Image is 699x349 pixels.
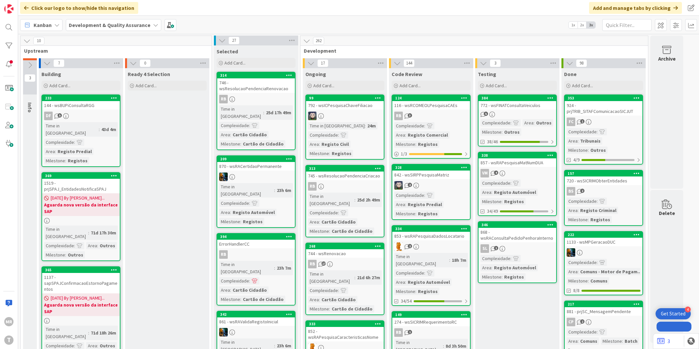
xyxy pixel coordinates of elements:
div: Outros [534,119,553,126]
div: 338 [479,152,556,158]
div: Registos [416,141,439,148]
span: : [405,279,406,286]
div: Complexidade [567,198,597,205]
span: : [491,189,492,196]
div: RB [217,250,295,259]
div: 222 [568,232,642,237]
span: : [415,141,416,148]
span: : [65,251,66,258]
span: 38/46 [487,138,498,145]
div: Registo Criminal [579,207,618,214]
img: LS [394,181,403,190]
span: : [405,131,406,139]
a: 99792 - wsICPesquisaChaveFiliacaoLSTime in [GEOGRAPHIC_DATA]:24mComplexidade:Area:Registo CivilMi... [305,94,384,160]
a: 313745 - wsResolucaoPendenciaCriacaoRBTime in [GEOGRAPHIC_DATA]:25d 2h 49mComplexidade:Area:Cartã... [305,165,384,237]
span: : [588,216,589,223]
div: 328 [395,165,470,170]
span: : [502,198,503,205]
div: 394 [217,234,295,240]
div: 233 [42,95,120,101]
div: Outros [98,242,117,249]
span: 2 [580,189,584,193]
div: Complexidade [308,209,338,216]
a: 314746 - wsResolucaoPendenciaRenovacaoRBTime in [GEOGRAPHIC_DATA]:25d 17h 49mComplexidade:Area:Ca... [217,72,296,150]
div: Time in [GEOGRAPHIC_DATA] [308,122,365,129]
div: 857 - wsRAPesquisaMatNumDUA [479,158,556,167]
div: 314 [217,72,295,78]
div: VM [480,169,489,177]
div: 209 [217,156,295,162]
span: Add Card... [224,60,246,66]
div: Comuns - Motor de Pagam... [579,268,643,275]
div: Tribunais [579,137,602,145]
div: RB [392,112,470,120]
div: Complexidade [567,259,597,266]
div: Complexidade [394,269,424,277]
div: 43d 4m [100,126,118,133]
div: 772 - wsFINATConsultaVeiculos [479,101,556,110]
a: 338857 - wsRAPesquisaMatNumDUAVMComplexidade:Area:Registo AutomóvelMilestone:Registos34/49 [478,152,557,216]
span: : [99,126,100,133]
div: 313745 - wsResolucaoPendenciaCriacao [306,166,384,180]
div: Time in [GEOGRAPHIC_DATA] [219,183,274,198]
span: : [249,277,250,284]
b: Aguarda nova versão da interface SAP [44,201,118,215]
a: 384772 - wsFINATConsultaVeiculosComplexidade:Area:OutrosMilestone:Outros38/46 [478,94,557,147]
span: : [354,196,355,203]
span: : [230,209,231,216]
div: BS [567,187,575,196]
span: : [338,131,339,139]
div: 268 [309,244,384,249]
div: 23h 7m [275,264,293,272]
span: Add Card... [572,83,593,89]
img: JC [567,248,575,257]
div: 346868 - wsRAConsultaPedidoPenhoraInterno [479,222,556,242]
div: Registo Automóvel [492,264,538,271]
div: Milestone [480,273,502,281]
div: 1133 - wsMPGeracaoDUC [565,238,642,246]
a: 334853 - wsRAPesquisaDadosLocatarioRLTime in [GEOGRAPHIC_DATA]:18h 7mComplexidade:Area:Registo Au... [392,225,471,306]
div: Registo Automóvel [492,189,538,196]
div: Registo Automóvel [406,279,452,286]
div: Outros [503,128,521,136]
div: 23h 6m [275,187,293,194]
div: 720 - wsSICRIMObterEntidades [565,176,642,185]
a: 209870 - wsRACertidaoPermanenteJCTime in [GEOGRAPHIC_DATA]:23h 6mComplexidade:Area:Registo Automó... [217,155,296,228]
div: 209870 - wsRACertidaoPermanente [217,156,295,171]
div: Time in [GEOGRAPHIC_DATA] [394,253,449,267]
span: : [510,119,511,126]
div: Cartão Cidadão [231,131,269,138]
span: Kanban [34,21,52,29]
span: : [263,109,264,116]
span: 5 [484,112,488,116]
div: 353 [568,96,642,100]
div: 124 [395,96,470,100]
div: Area [567,137,578,145]
div: 353 [565,95,642,101]
div: 384 [481,96,556,100]
div: 384 [479,95,556,101]
a: 3691519 - prjSPAJ_EntidadesNotificaSPAJ[DATE] By [PERSON_NAME]...Aguarda nova versão da interface... [41,172,120,261]
span: : [74,139,75,146]
span: : [240,140,241,148]
div: VM [479,169,556,177]
div: 744 - wsRenovacao [306,249,384,258]
div: Complexidade [480,255,510,262]
div: 268744 - wsRenovacao [306,243,384,258]
div: 346 [481,223,556,227]
span: Add Card... [136,83,157,89]
div: Cartão de Cidadão [330,228,374,235]
div: 334 [392,226,470,232]
div: 99 [306,95,384,101]
div: 116 - wsRCOMEOLPesquisaCAEs [392,101,470,110]
div: Complexidade [219,277,249,284]
div: 71d 17h 30m [89,229,118,236]
div: Registo Predial [56,148,93,155]
span: 5 [58,113,62,118]
div: DF [42,112,120,120]
div: 842 - wsSIRPPesquisaMatriz [392,171,470,179]
div: Time in [GEOGRAPHIC_DATA] [219,261,274,275]
div: Registo Comercial [406,131,450,139]
span: : [274,187,275,194]
div: Registos [241,218,264,225]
